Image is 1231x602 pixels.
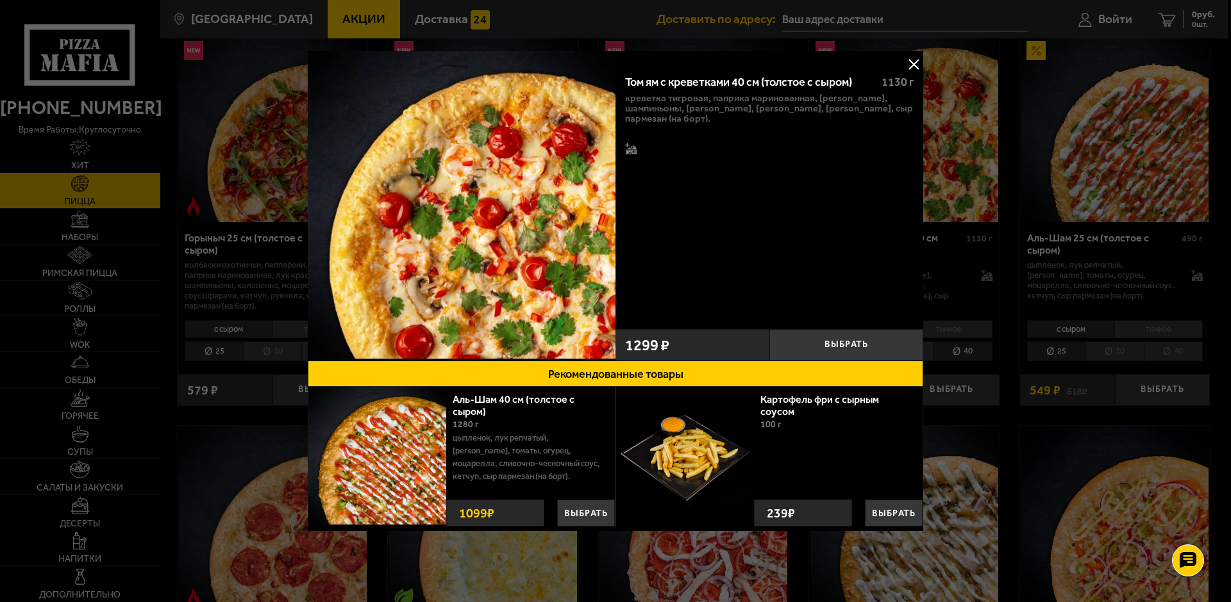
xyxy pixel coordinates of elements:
[760,419,782,430] span: 100 г
[557,500,615,526] button: Выбрать
[456,500,498,526] strong: 1099 ₽
[308,51,615,359] img: Том ям с креветками 40 см (толстое с сыром)
[308,51,615,361] a: Том ям с креветками 40 см (толстое с сыром)
[453,419,479,430] span: 1280 г
[453,393,574,418] a: Аль-Шам 40 см (толстое с сыром)
[764,500,798,526] strong: 239 ₽
[625,338,669,353] span: 1299 ₽
[882,75,914,89] span: 1130 г
[760,393,879,418] a: Картофель фри с сырным соусом
[625,76,871,90] div: Том ям с креветками 40 см (толстое с сыром)
[865,500,923,526] button: Выбрать
[453,432,605,483] p: цыпленок, лук репчатый, [PERSON_NAME], томаты, огурец, моцарелла, сливочно-чесночный соус, кетчуп...
[769,329,923,361] button: Выбрать
[625,93,914,124] p: креветка тигровая, паприка маринованная, [PERSON_NAME], шампиньоны, [PERSON_NAME], [PERSON_NAME],...
[308,361,923,387] button: Рекомендованные товары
